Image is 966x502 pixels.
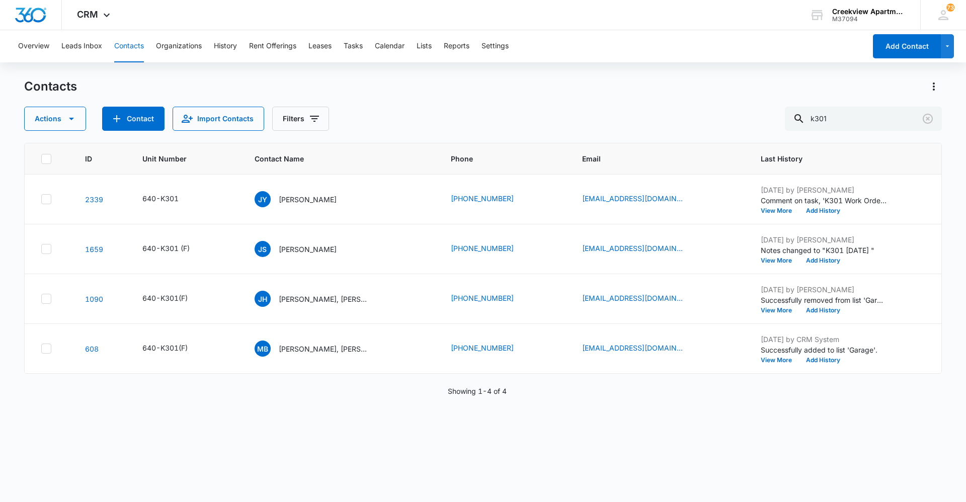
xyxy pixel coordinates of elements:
[156,30,202,62] button: Organizations
[85,195,103,204] a: Navigate to contact details page for Jayden Yackey, Sarah Willenbrecht
[761,195,887,206] p: Comment on task, 'K301 Work Order *PENDING' "[PERSON_NAME] ordering parts"
[85,153,104,164] span: ID
[255,341,387,357] div: Contact Name - Malachi Blaszkowski, Taylor Patnaude - Select to Edit Field
[832,16,906,23] div: account id
[279,194,337,205] p: [PERSON_NAME]
[799,357,847,363] button: Add History
[761,345,887,355] p: Successfully added to list 'Garage'.
[451,193,532,205] div: Phone - 9704220605 - Select to Edit Field
[214,30,237,62] button: History
[142,153,230,164] span: Unit Number
[481,30,509,62] button: Settings
[761,245,887,256] p: Notes changed to "K301 [DATE] "
[761,307,799,313] button: View More
[451,243,532,255] div: Phone - 7206021562 - Select to Edit Field
[761,234,887,245] p: [DATE] by [PERSON_NAME]
[444,30,469,62] button: Reports
[799,208,847,214] button: Add History
[582,293,701,305] div: Email - jakehill0092@gmail.com - Select to Edit Field
[785,107,942,131] input: Search Contacts
[582,293,683,303] a: [EMAIL_ADDRESS][DOMAIN_NAME]
[761,295,887,305] p: Successfully removed from list 'Garage Renters'.
[142,193,197,205] div: Unit Number - 640-K301 - Select to Edit Field
[308,30,332,62] button: Leases
[946,4,954,12] div: notifications count
[448,386,507,396] p: Showing 1-4 of 4
[142,243,208,255] div: Unit Number - 640-K301 (F) - Select to Edit Field
[451,193,514,204] a: [PHONE_NUMBER]
[142,343,188,353] div: 640-K301(F)
[114,30,144,62] button: Contacts
[926,78,942,95] button: Actions
[142,343,206,355] div: Unit Number - 640-K301(F) - Select to Edit Field
[272,107,329,131] button: Filters
[24,79,77,94] h1: Contacts
[85,345,99,353] a: Navigate to contact details page for Malachi Blaszkowski, Taylor Patnaude
[582,193,701,205] div: Email - jaymack775@gmail.com - Select to Edit Field
[451,343,532,355] div: Phone - 720-318-7476 - Select to Edit Field
[799,307,847,313] button: Add History
[18,30,49,62] button: Overview
[102,107,165,131] button: Add Contact
[249,30,296,62] button: Rent Offerings
[344,30,363,62] button: Tasks
[142,243,190,254] div: 640-K301 (F)
[582,153,722,164] span: Email
[255,291,271,307] span: JH
[24,107,86,131] button: Actions
[582,243,701,255] div: Email - jcsterling84@gmail.com - Select to Edit Field
[832,8,906,16] div: account name
[255,291,387,307] div: Contact Name - Jacob Hill, Natalie Brooker - Select to Edit Field
[255,241,355,257] div: Contact Name - Jonathan Sterling - Select to Edit Field
[173,107,264,131] button: Import Contacts
[142,293,188,303] div: 640-K301(F)
[255,241,271,257] span: JS
[279,244,337,255] p: [PERSON_NAME]
[61,30,102,62] button: Leads Inbox
[451,293,532,305] div: Phone - 8657487622 - Select to Edit Field
[451,343,514,353] a: [PHONE_NUMBER]
[375,30,405,62] button: Calendar
[582,343,683,353] a: [EMAIL_ADDRESS][DOMAIN_NAME]
[761,185,887,195] p: [DATE] by [PERSON_NAME]
[582,243,683,254] a: [EMAIL_ADDRESS][DOMAIN_NAME]
[255,191,355,207] div: Contact Name - Jayden Yackey, Sarah Willenbrecht - Select to Edit Field
[761,208,799,214] button: View More
[142,293,206,305] div: Unit Number - 640-K301(F) - Select to Edit Field
[873,34,941,58] button: Add Contact
[279,344,369,354] p: [PERSON_NAME], [PERSON_NAME]
[255,191,271,207] span: JY
[761,334,887,345] p: [DATE] by CRM System
[451,243,514,254] a: [PHONE_NUMBER]
[799,258,847,264] button: Add History
[761,153,911,164] span: Last History
[582,343,701,355] div: Email - malachi890@gmail.com - Select to Edit Field
[85,295,103,303] a: Navigate to contact details page for Jacob Hill, Natalie Brooker
[255,153,412,164] span: Contact Name
[582,193,683,204] a: [EMAIL_ADDRESS][DOMAIN_NAME]
[77,9,98,20] span: CRM
[85,245,103,254] a: Navigate to contact details page for Jonathan Sterling
[451,293,514,303] a: [PHONE_NUMBER]
[451,153,543,164] span: Phone
[761,284,887,295] p: [DATE] by [PERSON_NAME]
[279,294,369,304] p: [PERSON_NAME], [PERSON_NAME]
[761,258,799,264] button: View More
[142,193,179,204] div: 640-K301
[417,30,432,62] button: Lists
[761,357,799,363] button: View More
[946,4,954,12] span: 73
[920,111,936,127] button: Clear
[255,341,271,357] span: MB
